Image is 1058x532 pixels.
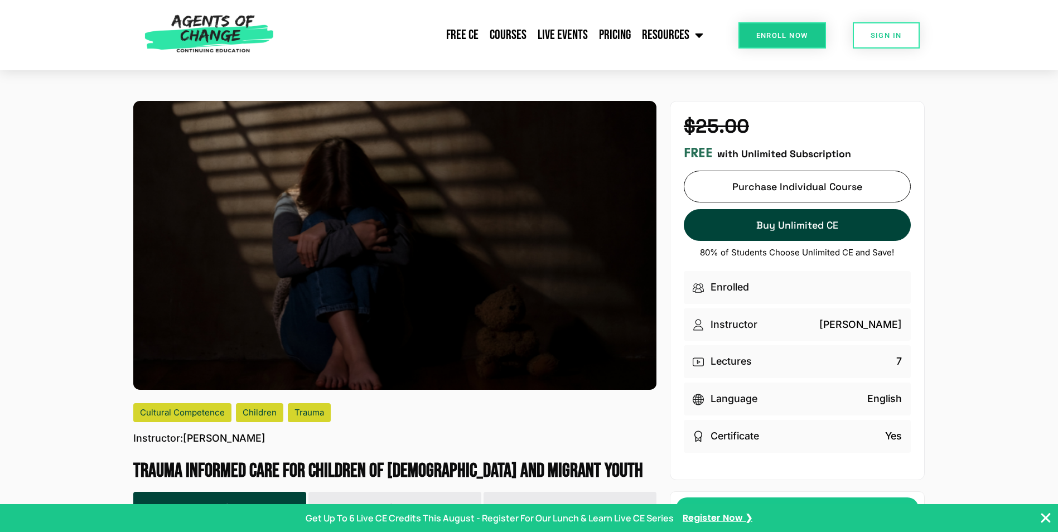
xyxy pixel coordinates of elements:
a: Live Events [532,21,593,49]
div: Children [236,403,283,422]
p: 7 [896,354,902,369]
img: Trauma Informed Care for Children of Undocumented Parents and Migrant Youth (1 Cultural Competenc... [133,101,656,390]
a: Enroll Now [738,22,826,49]
a: Pricing [593,21,636,49]
p: 80% of Students Choose Unlimited CE and Save! [684,248,911,258]
div: Cultural Competence [133,403,231,422]
h1: Trauma Informed Care for Children of Undocumented Parents and Migrant Youth (1 Cultural Competenc... [133,460,656,483]
p: English [867,391,902,407]
span: Enroll Now [756,32,808,39]
span: SIGN IN [871,32,902,39]
p: Language [711,391,757,407]
button: Instructor [484,492,656,525]
nav: Menu [279,21,709,49]
a: Courses [484,21,532,49]
div: with Unlimited Subscription [684,145,911,161]
p: Yes [885,429,902,444]
a: Buy Unlimited CE [684,209,911,241]
span: Instructor: [133,431,183,446]
a: Resources [636,21,709,49]
p: Instructor [711,317,757,332]
a: Purchase Individual Course [684,171,911,202]
a: Register Now ❯ [683,511,752,525]
p: Enrolled [711,280,749,295]
p: [PERSON_NAME] [133,431,265,446]
h3: FREE [684,145,713,161]
button: Close Banner [1039,511,1052,525]
button: Curriculum [308,492,481,525]
p: Get Up To 6 Live CE Credits This August - Register For Our Lunch & Learn Live CE Series [306,511,674,525]
span: Buy Unlimited CE [756,219,838,231]
p: Certificate [711,429,759,444]
p: Lectures [711,354,752,369]
a: SIGN IN [853,22,920,49]
button: Overview [133,492,306,525]
div: Trauma [288,403,331,422]
span: Purchase Individual Course [732,181,862,192]
a: Free CE [441,21,484,49]
p: [PERSON_NAME] [819,317,902,332]
h4: $25.00 [684,115,911,138]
